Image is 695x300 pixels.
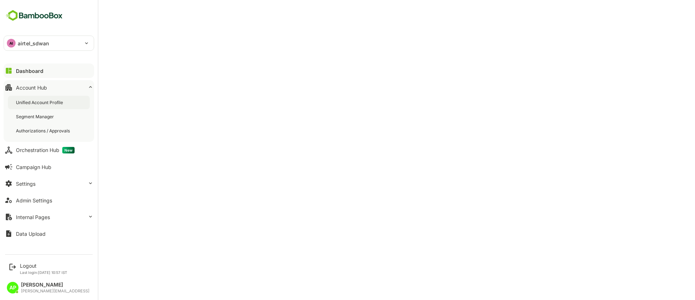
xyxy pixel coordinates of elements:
p: Last login: [DATE] 10:57 IST [20,270,67,275]
div: AP [7,282,18,293]
div: Unified Account Profile [16,99,64,106]
div: Admin Settings [16,197,52,204]
div: AI [7,39,16,48]
div: Authorizations / Approvals [16,128,71,134]
img: BambooboxFullLogoMark.5f36c76dfaba33ec1ec1367b70bb1252.svg [4,9,65,22]
div: Campaign Hub [16,164,51,170]
button: Orchestration HubNew [4,143,94,157]
button: Settings [4,176,94,191]
button: Account Hub [4,80,94,95]
div: [PERSON_NAME][EMAIL_ADDRESS] [21,289,89,293]
button: Dashboard [4,63,94,78]
div: AIairtel_sdwan [4,36,94,50]
button: Campaign Hub [4,160,94,174]
div: Segment Manager [16,114,55,120]
div: Data Upload [16,231,46,237]
div: Settings [16,181,35,187]
div: [PERSON_NAME] [21,282,89,288]
button: Data Upload [4,226,94,241]
span: New [62,147,75,153]
p: airtel_sdwan [18,40,49,47]
button: Admin Settings [4,193,94,207]
div: Internal Pages [16,214,50,220]
div: Account Hub [16,85,47,91]
div: Dashboard [16,68,43,74]
div: Logout [20,263,67,269]
button: Internal Pages [4,210,94,224]
div: Orchestration Hub [16,147,75,153]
